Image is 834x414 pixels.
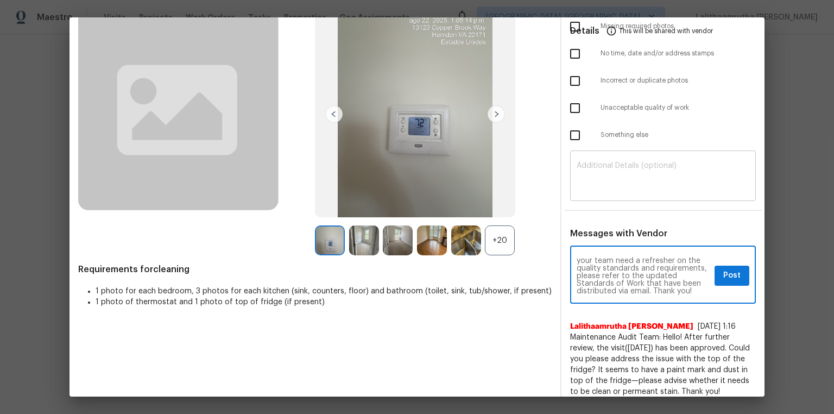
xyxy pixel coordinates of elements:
span: [DATE] 1:16 [698,323,736,330]
span: Maintenance Audit Team: Hello! After further review, the visit([DATE]) has been approved. Could y... [570,332,756,397]
div: +20 [485,225,515,255]
textarea: Maintenance Audit Team: Hello! Unfortunately, this cleaning visit completed on [DATE] has been de... [577,257,710,295]
span: Post [723,269,741,283]
img: right-chevron-button-url [488,105,505,123]
img: left-chevron-button-url [325,105,343,123]
li: 1 photo of thermostat and 1 photo of top of fridge (if present) [96,297,552,308]
button: Post [715,266,749,286]
div: Something else [561,122,764,149]
span: Incorrect or duplicate photos [601,76,756,85]
span: No time, date and/or address stamps [601,49,756,58]
span: Lalithaamrutha [PERSON_NAME] [570,321,693,332]
div: No time, date and/or address stamps [561,40,764,67]
span: Unacceptable quality of work [601,103,756,112]
li: 1 photo for each bedroom, 3 photos for each kitchen (sink, counters, floor) and bathroom (toilet,... [96,286,552,297]
div: Unacceptable quality of work [561,95,764,122]
span: This will be shared with vendor [619,17,713,43]
span: Requirements for cleaning [78,264,552,275]
span: Messages with Vendor [570,229,667,238]
span: Something else [601,130,756,140]
div: Incorrect or duplicate photos [561,67,764,95]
